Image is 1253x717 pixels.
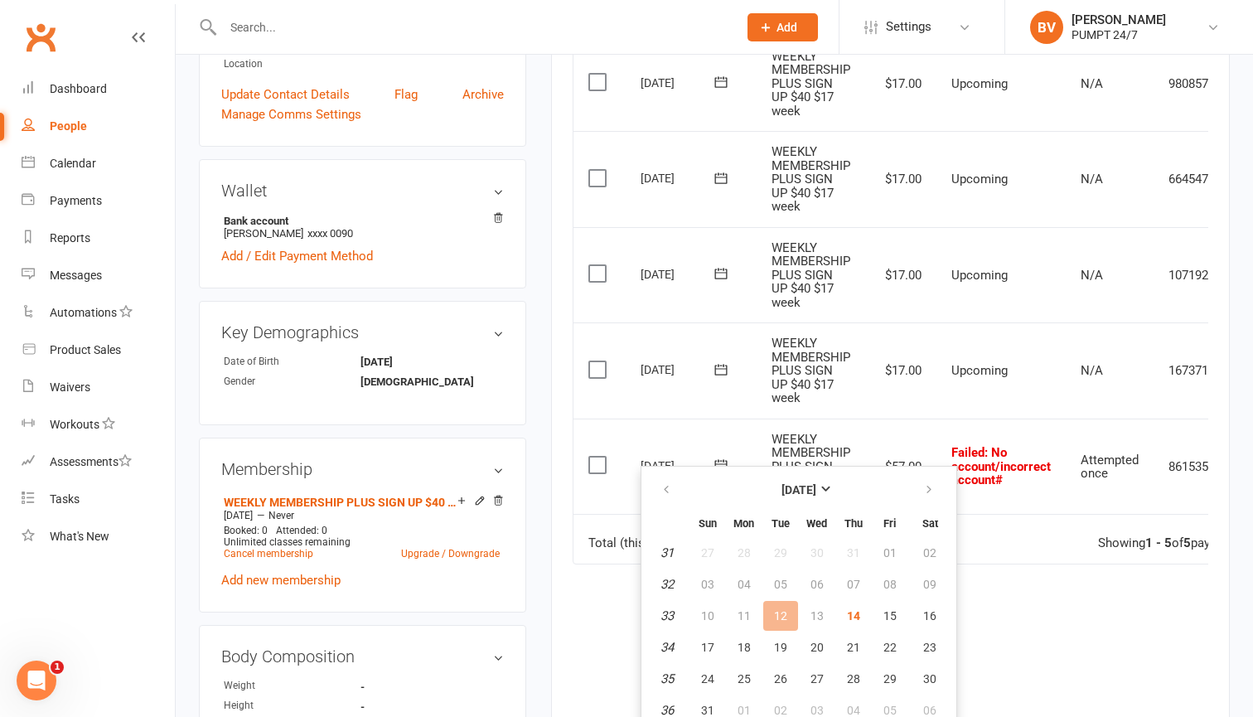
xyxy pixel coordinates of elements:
[865,419,936,515] td: $57.00
[923,641,936,654] span: 23
[307,227,353,240] span: xxxx 0090
[224,525,268,536] span: Booked: 0
[1072,12,1166,27] div: [PERSON_NAME]
[847,672,860,686] span: 28
[886,8,931,46] span: Settings
[883,517,896,530] small: Friday
[772,240,850,310] span: WEEKLY MEMBERSHIP PLUS SIGN UP $40 $17 week
[865,322,936,419] td: $17.00
[660,640,674,655] em: 34
[836,664,871,694] button: 28
[50,231,90,245] div: Reports
[221,85,350,104] a: Update Contact Details
[836,601,871,631] button: 14
[50,194,102,207] div: Payments
[738,672,751,686] span: 25
[865,227,936,323] td: $17.00
[772,517,790,530] small: Tuesday
[22,70,175,108] a: Dashboard
[810,672,824,686] span: 27
[883,704,897,717] span: 05
[1145,535,1172,550] strong: 1 - 5
[883,672,897,686] span: 29
[810,641,824,654] span: 20
[774,641,787,654] span: 19
[221,182,504,200] h3: Wallet
[268,510,294,521] span: Never
[1154,419,1231,515] td: 8615354
[800,664,835,694] button: 27
[50,343,121,356] div: Product Sales
[22,332,175,369] a: Product Sales
[50,119,87,133] div: People
[923,704,936,717] span: 06
[1098,536,1245,550] div: Showing of payments
[588,536,816,550] div: Total (this page only): of
[22,406,175,443] a: Workouts
[747,13,818,41] button: Add
[462,85,504,104] a: Archive
[883,609,897,623] span: 15
[22,257,175,294] a: Messages
[641,70,717,95] div: [DATE]
[951,268,1008,283] span: Upcoming
[22,481,175,518] a: Tasks
[909,664,951,694] button: 30
[50,306,117,319] div: Automations
[276,525,327,536] span: Attended: 0
[923,672,936,686] span: 30
[22,145,175,182] a: Calendar
[401,548,500,560] a: Upgrade / Downgrade
[1154,322,1231,419] td: 1673710
[1081,172,1103,187] span: N/A
[951,76,1008,91] span: Upcoming
[690,632,725,662] button: 17
[221,212,504,242] li: [PERSON_NAME]
[50,492,80,506] div: Tasks
[22,443,175,481] a: Assessments
[224,548,313,560] a: Cancel membership
[727,664,762,694] button: 25
[776,21,797,34] span: Add
[224,698,360,714] div: Height
[951,445,1051,487] span: Failed
[1081,363,1103,378] span: N/A
[221,460,504,478] h3: Membership
[836,632,871,662] button: 21
[699,517,717,530] small: Sunday
[220,509,504,522] div: —
[224,56,504,72] div: Location
[781,483,816,497] strong: [DATE]
[909,632,951,662] button: 23
[738,704,751,717] span: 01
[738,641,751,654] span: 18
[923,609,936,623] span: 16
[1081,268,1103,283] span: N/A
[224,678,360,694] div: Weight
[806,517,827,530] small: Wednesday
[772,432,850,501] span: WEEKLY MEMBERSHIP PLUS SIGN UP $40 $17 week
[50,380,90,394] div: Waivers
[394,85,418,104] a: Flag
[221,573,341,588] a: Add new membership
[660,608,674,623] em: 33
[360,700,456,713] strong: -
[224,510,253,521] span: [DATE]
[224,496,457,509] a: WEEKLY MEMBERSHIP PLUS SIGN UP $40 $17 week
[22,182,175,220] a: Payments
[50,157,96,170] div: Calendar
[1154,227,1231,323] td: 1071922
[50,530,109,543] div: What's New
[1154,36,1231,132] td: 9808579
[641,356,717,382] div: [DATE]
[22,108,175,145] a: People
[847,609,860,623] span: 14
[847,704,860,717] span: 04
[873,632,907,662] button: 22
[810,704,824,717] span: 03
[17,661,56,700] iframe: Intercom live chat
[224,354,360,370] div: Date of Birth
[772,336,850,405] span: WEEKLY MEMBERSHIP PLUS SIGN UP $40 $17 week
[772,144,850,214] span: WEEKLY MEMBERSHIP PLUS SIGN UP $40 $17 week
[701,641,714,654] span: 17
